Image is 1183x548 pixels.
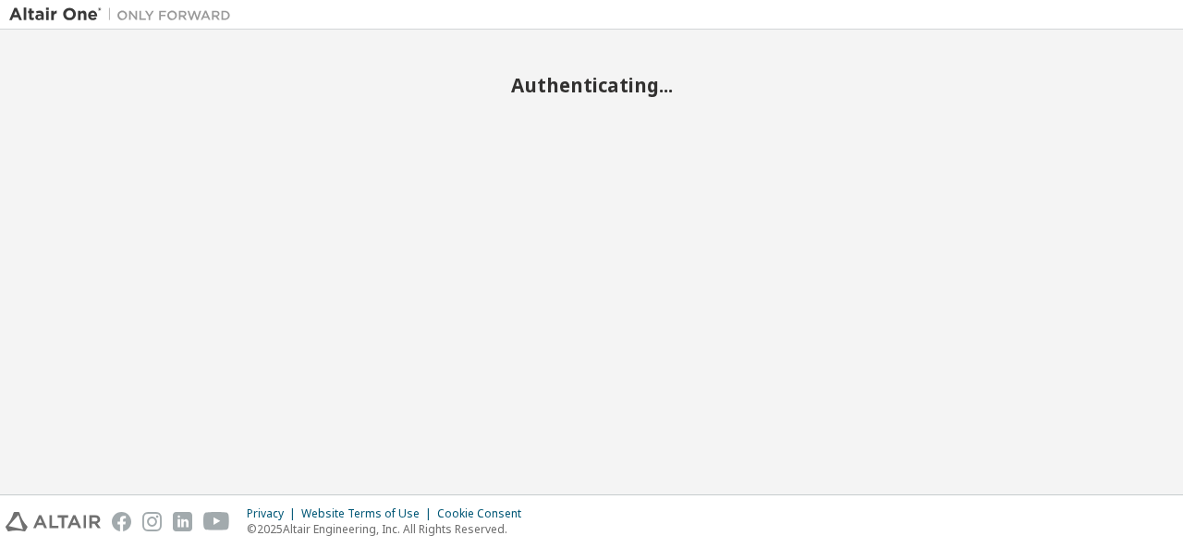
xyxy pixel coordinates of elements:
[203,512,230,531] img: youtube.svg
[9,73,1174,97] h2: Authenticating...
[301,506,437,521] div: Website Terms of Use
[173,512,192,531] img: linkedin.svg
[112,512,131,531] img: facebook.svg
[247,521,532,537] p: © 2025 Altair Engineering, Inc. All Rights Reserved.
[142,512,162,531] img: instagram.svg
[6,512,101,531] img: altair_logo.svg
[437,506,532,521] div: Cookie Consent
[247,506,301,521] div: Privacy
[9,6,240,24] img: Altair One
